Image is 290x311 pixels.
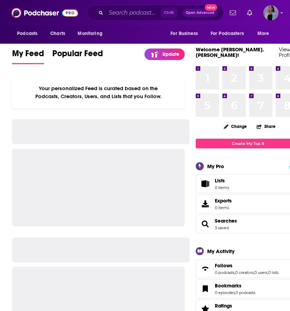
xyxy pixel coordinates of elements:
[12,48,44,63] span: My Feed
[263,5,279,20] img: User Profile
[87,5,223,21] div: Search podcasts, credits, & more...
[268,270,279,275] a: 0 lists
[198,179,212,189] span: Lists
[52,48,103,63] span: Popular Feed
[207,163,224,170] div: My Pro
[198,219,212,229] a: Searches
[207,248,235,254] div: My Activity
[215,262,279,269] a: Follows
[244,7,255,19] a: Show notifications dropdown
[215,218,237,224] a: Searches
[215,185,229,190] span: 0 items
[256,120,276,133] button: Share
[215,178,225,184] span: Lists
[11,6,78,19] img: Podchaser - Follow, Share and Rate Podcasts
[73,27,111,40] button: open menu
[215,303,232,309] span: Ratings
[52,48,103,64] a: Popular Feed
[78,29,102,38] span: Monitoring
[220,122,251,131] button: Change
[198,284,212,294] a: Bookmarks
[198,199,212,209] span: Exports
[183,9,218,17] button: Open AdvancedNew
[161,8,177,17] span: Ctrl K
[46,27,69,40] a: Charts
[253,27,278,40] button: open menu
[12,27,46,40] button: open menu
[215,303,255,309] a: Ratings
[166,27,206,40] button: open menu
[215,262,232,269] span: Follows
[144,49,185,60] a: Update
[235,290,236,295] span: ,
[12,48,44,64] a: My Feed
[205,4,217,11] span: New
[215,283,255,289] a: Bookmarks
[206,27,254,40] button: open menu
[186,11,214,15] span: Open Advanced
[198,264,212,274] a: Follows
[267,270,268,275] span: ,
[17,29,37,38] span: Podcasts
[170,29,198,38] span: For Business
[235,270,254,275] a: 0 creators
[215,198,232,204] span: Exports
[215,225,229,230] a: 3 saved
[215,205,232,210] span: 0 items
[196,46,264,58] a: Welcome [PERSON_NAME].[PERSON_NAME]!
[254,270,267,275] a: 0 users
[215,178,229,184] span: Lists
[236,290,255,295] a: 0 podcasts
[215,283,241,289] span: Bookmarks
[215,270,235,275] a: 0 podcasts
[257,29,269,38] span: More
[235,270,235,275] span: ,
[12,77,185,108] div: Your personalized Feed is curated based on the Podcasts, Creators, Users, and Lists that you Follow.
[162,51,179,57] p: Update
[263,5,279,20] span: Logged in as maria.pina
[106,7,161,18] input: Search podcasts, credits, & more...
[227,7,239,19] a: Show notifications dropdown
[215,290,235,295] a: 0 episodes
[211,29,244,38] span: For Podcasters
[263,5,279,20] button: Show profile menu
[50,29,65,38] span: Charts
